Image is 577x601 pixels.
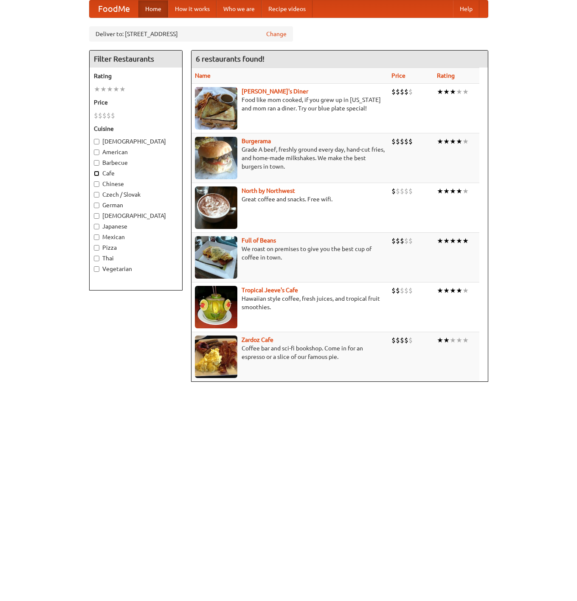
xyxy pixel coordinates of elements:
[400,87,404,96] li: $
[195,137,237,179] img: burgerama.jpg
[456,137,462,146] li: ★
[404,236,408,245] li: $
[437,87,443,96] li: ★
[266,30,287,38] a: Change
[94,245,99,251] input: Pizza
[94,137,178,146] label: [DEMOGRAPHIC_DATA]
[391,72,405,79] a: Price
[391,186,396,196] li: $
[400,137,404,146] li: $
[242,187,295,194] a: North by Northwest
[242,88,308,95] b: [PERSON_NAME]'s Diner
[391,87,396,96] li: $
[456,236,462,245] li: ★
[195,336,237,378] img: zardoz.jpg
[90,0,138,17] a: FoodMe
[242,237,276,244] a: Full of Beans
[94,256,99,261] input: Thai
[396,87,400,96] li: $
[408,186,413,196] li: $
[94,234,99,240] input: Mexican
[443,236,450,245] li: ★
[437,336,443,345] li: ★
[391,236,396,245] li: $
[98,111,102,120] li: $
[404,336,408,345] li: $
[404,87,408,96] li: $
[242,287,298,293] a: Tropical Jeeve's Cafe
[404,137,408,146] li: $
[443,336,450,345] li: ★
[443,87,450,96] li: ★
[450,186,456,196] li: ★
[138,0,168,17] a: Home
[456,87,462,96] li: ★
[195,96,385,113] p: Food like mom cooked, if you grew up in [US_STATE] and mom ran a diner. Try our blue plate special!
[94,190,178,199] label: Czech / Slovak
[396,236,400,245] li: $
[94,169,178,178] label: Cafe
[391,336,396,345] li: $
[462,186,469,196] li: ★
[404,286,408,295] li: $
[396,186,400,196] li: $
[195,236,237,279] img: beans.jpg
[119,85,126,94] li: ★
[94,201,178,209] label: German
[195,72,211,79] a: Name
[111,111,115,120] li: $
[450,137,456,146] li: ★
[195,87,237,130] img: sallys.jpg
[242,336,273,343] b: Zardoz Cafe
[100,85,107,94] li: ★
[408,236,413,245] li: $
[443,137,450,146] li: ★
[195,245,385,262] p: We roast on premises to give you the best cup of coffee in town.
[437,72,455,79] a: Rating
[94,139,99,144] input: [DEMOGRAPHIC_DATA]
[168,0,217,17] a: How it works
[437,137,443,146] li: ★
[396,286,400,295] li: $
[400,186,404,196] li: $
[102,111,107,120] li: $
[400,336,404,345] li: $
[94,265,178,273] label: Vegetarian
[262,0,312,17] a: Recipe videos
[391,286,396,295] li: $
[242,138,271,144] a: Burgerama
[94,148,178,156] label: American
[396,336,400,345] li: $
[94,192,99,198] input: Czech / Slovak
[408,137,413,146] li: $
[462,286,469,295] li: ★
[396,137,400,146] li: $
[94,72,178,80] h5: Rating
[94,160,99,166] input: Barbecue
[196,55,265,63] ng-pluralize: 6 restaurants found!
[195,344,385,361] p: Coffee bar and sci-fi bookshop. Come in for an espresso or a slice of our famous pie.
[94,124,178,133] h5: Cuisine
[94,266,99,272] input: Vegetarian
[456,286,462,295] li: ★
[113,85,119,94] li: ★
[400,286,404,295] li: $
[453,0,479,17] a: Help
[94,213,99,219] input: [DEMOGRAPHIC_DATA]
[456,186,462,196] li: ★
[195,286,237,328] img: jeeves.jpg
[94,171,99,176] input: Cafe
[94,233,178,241] label: Mexican
[107,85,113,94] li: ★
[408,87,413,96] li: $
[94,180,178,188] label: Chinese
[462,236,469,245] li: ★
[462,87,469,96] li: ★
[94,98,178,107] h5: Price
[195,195,385,203] p: Great coffee and snacks. Free wifi.
[462,137,469,146] li: ★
